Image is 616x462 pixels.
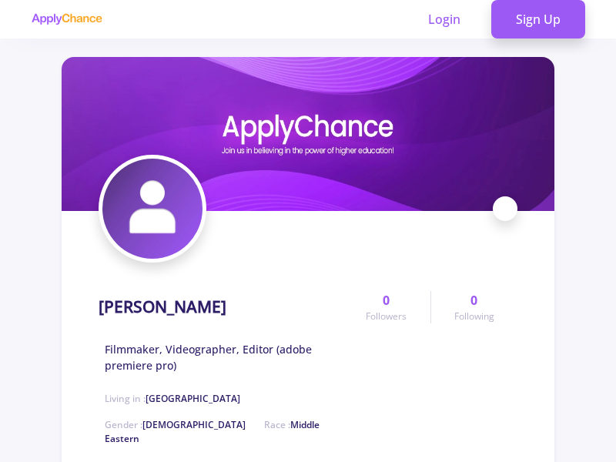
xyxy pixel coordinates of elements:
span: 0 [383,291,390,310]
a: 0Followers [343,291,430,323]
h1: [PERSON_NAME] [99,297,226,316]
span: Living in : [105,392,240,405]
span: Followers [366,310,407,323]
a: 0Following [430,291,517,323]
img: Milad Heydariavatar [102,159,203,259]
span: Following [454,310,494,323]
span: Gender : [105,418,246,431]
span: Filmmaker, Videographer, Editor (adobe premiere pro) [105,341,343,373]
span: Race : [105,418,320,445]
span: Middle Eastern [105,418,320,445]
img: Milad Heydaricover image [62,57,554,211]
span: [GEOGRAPHIC_DATA] [146,392,240,405]
span: [DEMOGRAPHIC_DATA] [142,418,246,431]
span: 0 [470,291,477,310]
img: applychance logo text only [31,13,102,25]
